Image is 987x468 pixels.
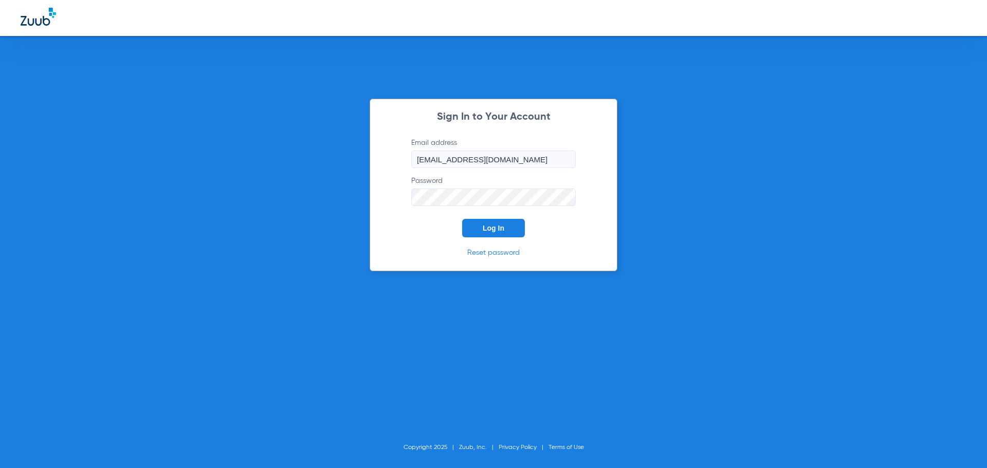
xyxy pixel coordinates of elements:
[483,224,504,232] span: Log In
[21,8,56,26] img: Zuub Logo
[936,419,987,468] iframe: Chat Widget
[499,444,537,451] a: Privacy Policy
[411,138,576,168] label: Email address
[396,112,591,122] h2: Sign In to Your Account
[411,151,576,168] input: Email address
[411,176,576,206] label: Password
[462,219,525,237] button: Log In
[404,442,459,453] li: Copyright 2025
[459,442,499,453] li: Zuub, Inc.
[411,189,576,206] input: Password
[467,249,520,256] a: Reset password
[549,444,584,451] a: Terms of Use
